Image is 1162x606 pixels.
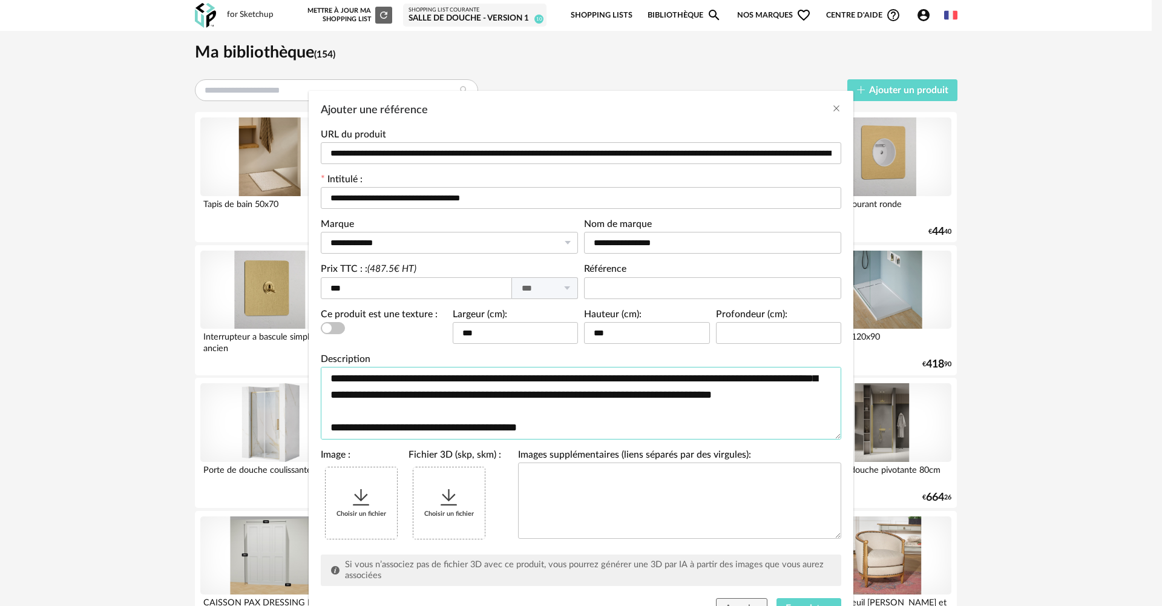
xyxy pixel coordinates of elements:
label: Intitulé : [321,175,363,187]
label: Images supplémentaires (liens séparés par des virgules): [518,450,751,463]
button: Close [832,103,841,116]
label: Largeur (cm): [453,310,507,322]
label: Ce produit est une texture : [321,310,438,322]
label: URL du produit [321,130,386,142]
label: Référence [584,265,626,277]
label: Image : [321,450,350,463]
label: Hauteur (cm): [584,310,642,322]
div: Choisir un fichier [326,467,397,539]
label: Profondeur (cm): [716,310,787,322]
span: Ajouter une référence [321,105,428,116]
label: Prix TTC : : [321,264,416,274]
div: Choisir un fichier [413,467,485,539]
i: (487.5€ HT) [367,264,416,274]
label: Fichier 3D (skp, skm) : [409,450,501,463]
span: Si vous n’associez pas de fichier 3D avec ce produit, vous pourrez générer une 3D par IA à partir... [345,560,824,580]
label: Description [321,355,370,367]
label: Nom de marque [584,220,652,232]
label: Marque [321,220,354,232]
